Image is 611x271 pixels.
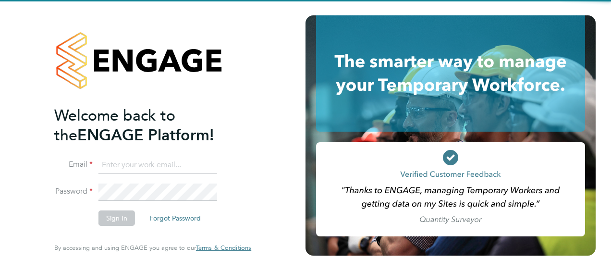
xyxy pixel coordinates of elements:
button: Forgot Password [142,210,208,226]
label: Password [54,186,93,197]
span: By accessing and using ENGAGE you agree to our [54,244,251,252]
span: Welcome back to the [54,106,175,145]
input: Enter your work email... [98,157,217,174]
h2: ENGAGE Platform! [54,106,242,145]
a: Terms & Conditions [196,244,251,252]
button: Sign In [98,210,135,226]
label: Email [54,160,93,170]
span: Terms & Conditions [196,244,251,252]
